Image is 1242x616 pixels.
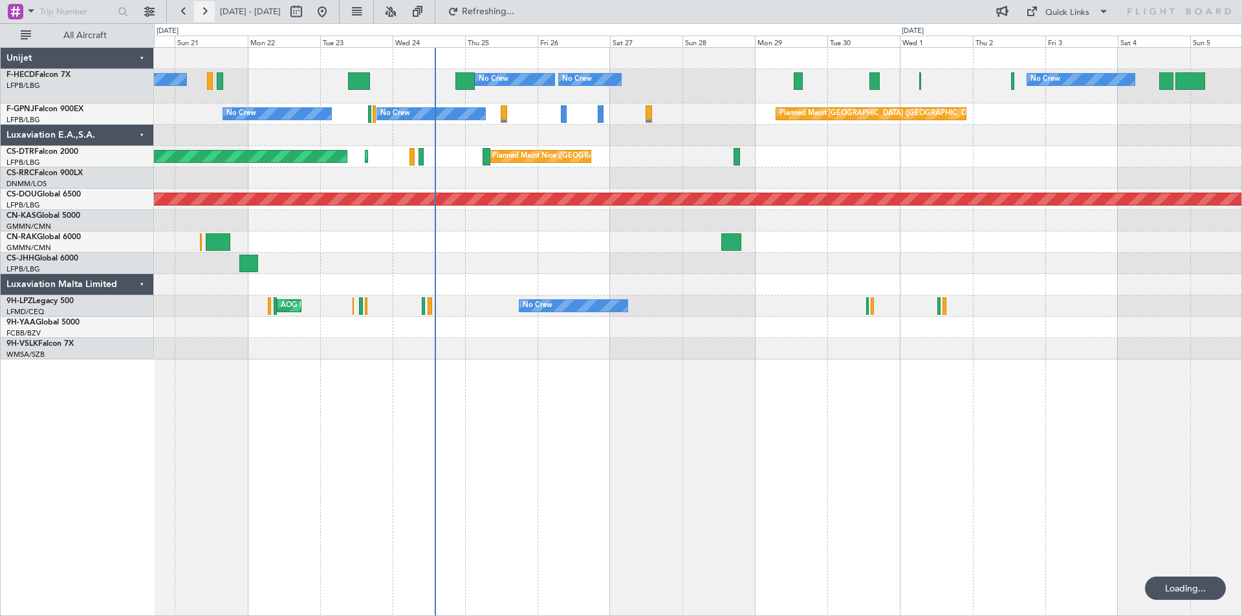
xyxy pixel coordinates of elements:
[461,7,516,16] span: Refreshing...
[393,36,465,47] div: Wed 24
[1045,36,1118,47] div: Fri 3
[6,105,34,113] span: F-GPNJ
[6,243,51,253] a: GMMN/CMN
[6,191,81,198] a: CS-DOUGlobal 6500
[6,148,34,156] span: CS-DTR
[900,36,972,47] div: Wed 1
[1118,36,1190,47] div: Sat 4
[827,36,900,47] div: Tue 30
[6,350,45,359] a: WMSA/SZB
[226,104,256,123] div: No Crew
[902,26,924,37] div: [DATE]
[610,36,682,47] div: Sat 27
[1019,1,1115,22] button: Quick Links
[6,191,37,198] span: CS-DOU
[6,179,47,189] a: DNMM/LOS
[6,222,51,231] a: GMMN/CMN
[220,6,281,17] span: [DATE] - [DATE]
[779,104,983,123] div: Planned Maint [GEOGRAPHIC_DATA] ([GEOGRAPHIC_DATA])
[6,233,81,241] a: CN-RAKGlobal 6000
[6,319,36,326] span: 9H-YAA
[281,296,384,315] div: AOG Maint Cannes (Mandelieu)
[465,36,538,47] div: Thu 25
[380,104,410,123] div: No Crew
[6,319,80,326] a: 9H-YAAGlobal 5000
[6,297,74,305] a: 9H-LPZLegacy 500
[6,212,80,220] a: CN-KASGlobal 5000
[175,36,247,47] div: Sun 21
[1045,6,1089,19] div: Quick Links
[14,25,140,46] button: All Aircraft
[6,169,34,177] span: CS-RRC
[6,264,40,274] a: LFPB/LBG
[492,147,637,166] div: Planned Maint Nice ([GEOGRAPHIC_DATA])
[6,200,40,210] a: LFPB/LBG
[1145,577,1226,600] div: Loading...
[248,36,320,47] div: Mon 22
[320,36,393,47] div: Tue 23
[442,1,519,22] button: Refreshing...
[755,36,827,47] div: Mon 29
[479,70,508,89] div: No Crew
[562,70,592,89] div: No Crew
[6,169,83,177] a: CS-RRCFalcon 900LX
[6,148,78,156] a: CS-DTRFalcon 2000
[538,36,610,47] div: Fri 26
[6,105,83,113] a: F-GPNJFalcon 900EX
[6,81,40,90] a: LFPB/LBG
[6,71,35,79] span: F-HECD
[6,340,38,348] span: 9H-VSLK
[6,255,34,262] span: CS-JHH
[6,307,44,317] a: LFMD/CEQ
[6,158,40,167] a: LFPB/LBG
[1030,70,1060,89] div: No Crew
[157,26,179,37] div: [DATE]
[6,212,36,220] span: CN-KAS
[6,255,78,262] a: CS-JHHGlobal 6000
[6,340,74,348] a: 9H-VSLKFalcon 7X
[682,36,755,47] div: Sun 28
[6,328,41,338] a: FCBB/BZV
[6,71,71,79] a: F-HECDFalcon 7X
[6,115,40,125] a: LFPB/LBG
[39,2,114,21] input: Trip Number
[523,296,552,315] div: No Crew
[6,297,32,305] span: 9H-LPZ
[34,31,136,40] span: All Aircraft
[6,233,37,241] span: CN-RAK
[973,36,1045,47] div: Thu 2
